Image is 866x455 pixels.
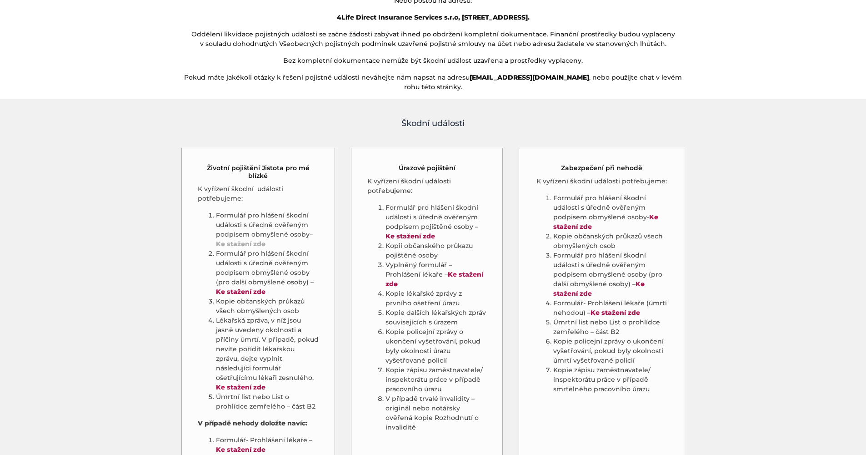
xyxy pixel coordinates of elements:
li: Kopie občanských průkazů všech obmyšlených osob [553,232,668,251]
p: K vyřízení škodní události potřebujeme: [535,177,668,186]
li: Lékařská zpráva, v níž jsou jasně uvedeny okolnosti a příčiny úmrtí. V případě, pokud nevíte poří... [216,316,319,392]
li: Kopie lékařské zprávy z prvního ošetření úrazu [385,289,486,308]
a: Ke stažení zde [553,280,645,298]
li: Vyplněný formulář – Prohlášení lékaře – [385,260,486,289]
a: Ke stažení zde [591,308,640,317]
li: Formulář pro hlášení škodní události s úředně ověřeným podpisem obmyšlené osoby- [553,193,668,232]
li: Kopie dalších lékařských zpráv souvisejících s úrazem [385,308,486,327]
h4: Škodní události [181,117,686,130]
li: Kopie zápisu zaměstnavatele/ inspektorátu práce v případě pracovního úrazu [385,365,486,394]
a: Ke stažení zde [385,232,435,240]
h5: Zabezpečení při nehodě [561,164,642,172]
li: Úmrtní list nebo List o prohlídce zemřelého – část B2 [553,318,668,337]
li: Formulář pro hlášení škodní události s úředně ověřeným podpisem pojištěné osoby – [385,203,486,241]
li: Kopie zápisu zaměstnavatele/ inspektorátu práce v případě smrtelného pracovního úrazu [553,365,668,394]
li: Kopii občanského průkazu pojištěné osoby [385,241,486,260]
li: Formulář pro hlášení škodní události s úředně ověřeným podpisem obmyšlené osoby– [216,211,319,249]
a: Ke stažení zde [216,240,265,248]
li: Formulář pro hlášení škodní události s úředně ověřeným podpisem obmyšlené osoby (pro další obmyšl... [553,251,668,298]
li: Kopie policejní zprávy o ukončení vyšetřování, pokud byly okolnosti úrazu vyšetřované policií [385,327,486,365]
strong: 4Life Direct Insurance Services s.r.o, [STREET_ADDRESS]. [337,13,530,21]
p: K vyřízení škodní události potřebujeme: [367,177,486,196]
h5: Úrazové pojištění [399,164,456,172]
strong: [EMAIL_ADDRESS][DOMAIN_NAME] [470,73,589,81]
li: Formulář pro hlášení škodní události s úředně ověřeným podpisem obmyšlené osoby (pro další obmyšl... [216,249,319,297]
p: Oddělení likvidace pojistných události se začne žádosti zabývat ihned po obdržení kompletní dokum... [181,30,686,49]
li: Formulář- Prohlášení lékaře (úmrtí nehodou) – [553,298,668,318]
a: Ke stažení zde [385,270,483,288]
li: Úmrtní list nebo List o prohlídce zemřelého – část B2 [216,392,319,411]
p: Pokud máte jakékoli otázky k řešení pojistné události neváhejte nám napsat na adresu , nebo použi... [181,73,686,92]
h5: Životní pojištění Jistota pro mé blízké [198,164,319,180]
p: Bez kompletní dokumentace nemůže být škodní událost uzavřena a prostředky vyplaceny. [181,56,686,66]
li: Kopie občanských průkazů všech obmyšlených osob [216,297,319,316]
a: Ke stažení zde [216,288,265,296]
a: Ke stažení zde [216,445,265,454]
li: Formulář- Prohlášení lékaře – [216,435,319,455]
a: Ke stažení zde [553,213,658,231]
p: K vyřízení škodní události potřebujeme: [198,184,319,203]
li: Kopie policejní zprávy o ukončení vyšetřování, pokud byly okolnosti úmrtí vyšetřované policií [553,337,668,365]
a: Ke stažení zde [216,383,265,391]
strong: V případě nehody doložte navíc: [198,419,307,427]
li: V případě trvalé invalidity – originál nebo notářsky ověřená kopie Rozhodnutí o invaliditě [385,394,486,432]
